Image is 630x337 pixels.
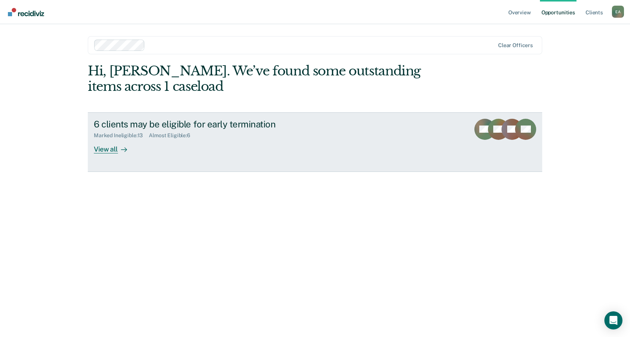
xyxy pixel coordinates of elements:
[8,8,44,16] img: Recidiviz
[604,311,622,329] div: Open Intercom Messenger
[297,201,333,207] div: Loading data...
[612,6,624,18] div: E A
[612,6,624,18] button: Profile dropdown button
[498,42,533,49] div: Clear officers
